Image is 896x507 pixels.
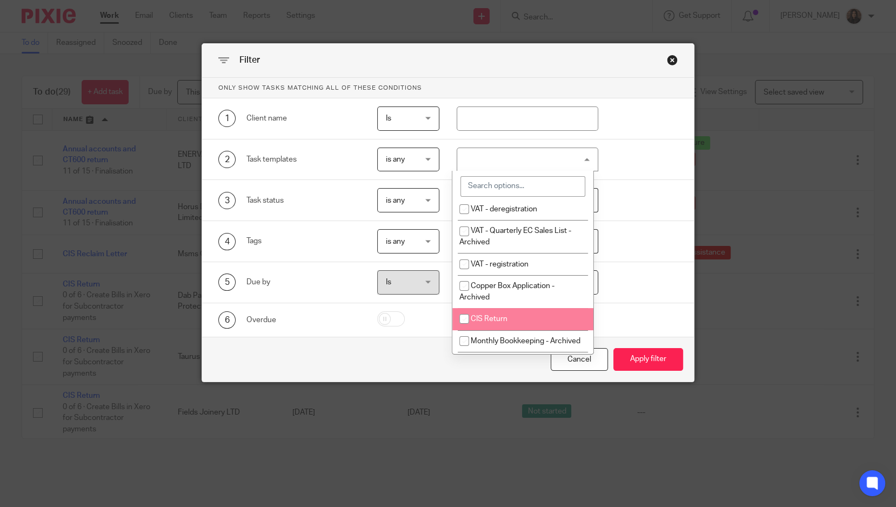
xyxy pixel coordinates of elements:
div: 4 [218,233,236,250]
div: 5 [218,273,236,291]
p: Only show tasks matching all of these conditions [202,78,694,98]
div: 3 [218,192,236,209]
button: Apply filter [613,348,683,371]
div: Task templates [246,154,360,165]
span: VAT - registration [471,261,529,268]
div: Client name [246,113,360,124]
div: Overdue [246,315,360,325]
span: is any [386,238,405,245]
span: Copper Box Application - Archived [459,282,554,301]
span: VAT - deregistration [471,205,537,213]
input: Search options... [460,176,585,197]
span: Is [386,115,391,122]
div: 2 [218,151,236,168]
span: CIS Return [471,315,507,323]
div: 1 [218,110,236,127]
span: VAT - Quarterly EC Sales List - Archived [459,227,571,246]
span: is any [386,197,405,204]
div: Close this dialog window [667,55,678,65]
span: Monthly Bookkeeping - Archived [471,337,580,345]
span: is any [386,156,405,163]
div: Close this dialog window [551,348,608,371]
div: Tags [246,236,360,246]
div: Task status [246,195,360,206]
span: Filter [239,56,260,64]
div: Due by [246,277,360,288]
span: Is [386,278,391,286]
div: 6 [218,311,236,329]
